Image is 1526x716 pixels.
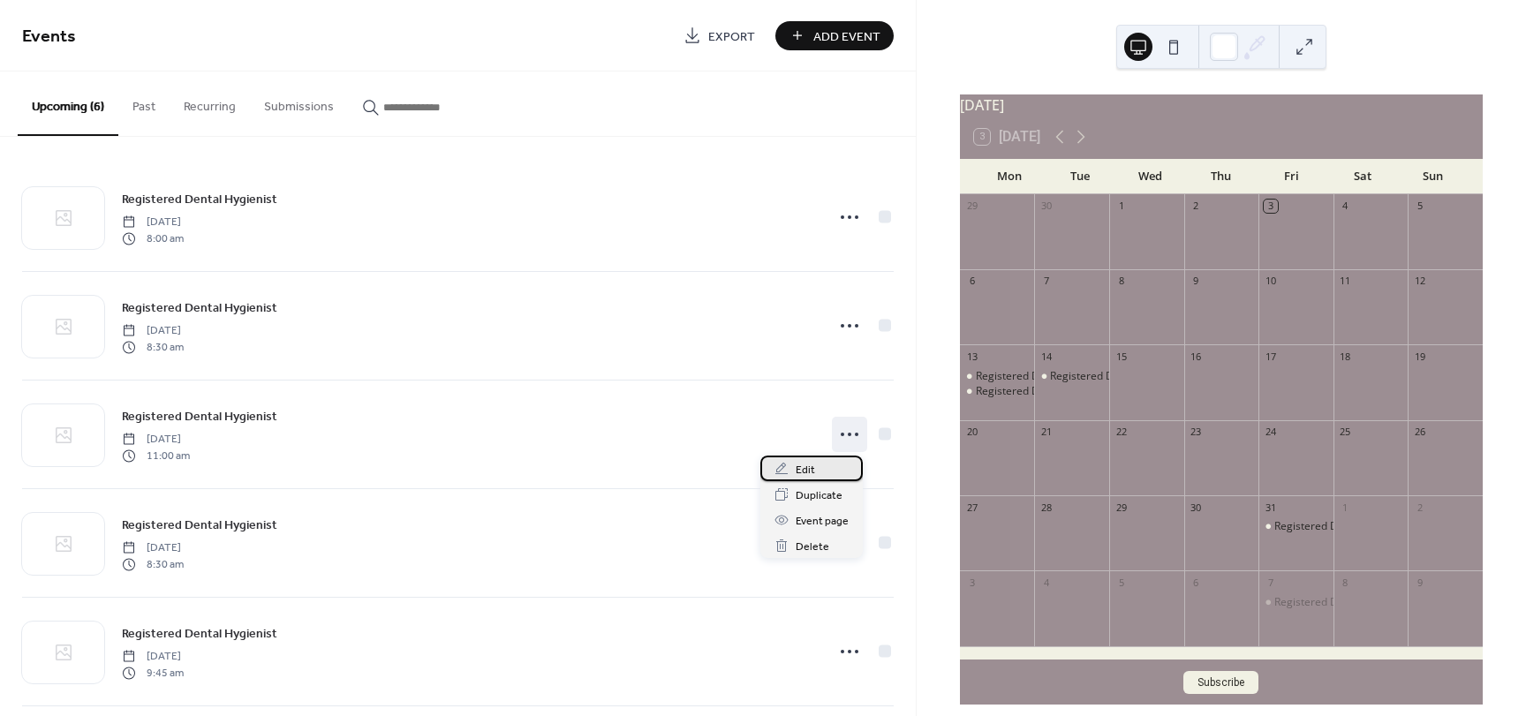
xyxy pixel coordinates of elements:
[965,576,978,589] div: 3
[1264,200,1277,213] div: 3
[1190,350,1203,363] div: 16
[813,27,880,46] span: Add Event
[122,432,190,448] span: [DATE]
[1115,159,1186,194] div: Wed
[122,191,277,209] span: Registered Dental Hygienist
[1413,576,1426,589] div: 9
[1114,200,1128,213] div: 1
[1114,275,1128,288] div: 8
[1190,501,1203,514] div: 30
[122,323,184,339] span: [DATE]
[1413,426,1426,439] div: 26
[708,27,755,46] span: Export
[1339,576,1352,589] div: 8
[1264,426,1277,439] div: 24
[1045,159,1115,194] div: Tue
[122,516,277,535] span: Registered Dental Hygienist
[796,538,829,556] span: Delete
[965,200,978,213] div: 29
[965,501,978,514] div: 27
[1258,519,1333,534] div: Registered Dental Hygienist
[1114,501,1128,514] div: 29
[122,556,184,572] span: 8:30 am
[976,384,1113,399] div: Registered Dental Hygienist
[1264,501,1277,514] div: 31
[670,21,768,50] a: Export
[122,215,184,230] span: [DATE]
[1398,159,1469,194] div: Sun
[18,72,118,136] button: Upcoming (6)
[1039,350,1053,363] div: 14
[122,299,277,318] span: Registered Dental Hygienist
[1413,350,1426,363] div: 19
[1339,350,1352,363] div: 18
[796,461,815,479] span: Edit
[1413,275,1426,288] div: 12
[122,623,277,644] a: Registered Dental Hygienist
[1039,275,1053,288] div: 7
[960,384,1035,399] div: Registered Dental Hygienist
[122,339,184,355] span: 8:30 am
[122,515,277,535] a: Registered Dental Hygienist
[1190,200,1203,213] div: 2
[1339,426,1352,439] div: 25
[1257,159,1327,194] div: Fri
[122,298,277,318] a: Registered Dental Hygienist
[1190,576,1203,589] div: 6
[1039,501,1053,514] div: 28
[122,649,184,665] span: [DATE]
[1264,350,1277,363] div: 17
[22,19,76,54] span: Events
[1039,426,1053,439] div: 21
[250,72,348,134] button: Submissions
[1190,426,1203,439] div: 23
[1050,369,1187,384] div: Registered Dental Hygienist
[1264,576,1277,589] div: 7
[1039,576,1053,589] div: 4
[170,72,250,134] button: Recurring
[1327,159,1398,194] div: Sat
[775,21,894,50] button: Add Event
[965,350,978,363] div: 13
[122,230,184,246] span: 8:00 am
[1339,200,1352,213] div: 4
[976,369,1113,384] div: Registered Dental Hygienist
[960,94,1483,116] div: [DATE]
[118,72,170,134] button: Past
[1114,576,1128,589] div: 5
[1186,159,1257,194] div: Thu
[965,275,978,288] div: 6
[1339,501,1352,514] div: 1
[1258,595,1333,610] div: Registered Dental Hygienist
[122,408,277,426] span: Registered Dental Hygienist
[965,426,978,439] div: 20
[122,665,184,681] span: 9:45 am
[1339,275,1352,288] div: 11
[796,512,849,531] span: Event page
[1264,275,1277,288] div: 10
[1183,671,1258,694] button: Subscribe
[1274,519,1411,534] div: Registered Dental Hygienist
[1413,200,1426,213] div: 5
[122,189,277,209] a: Registered Dental Hygienist
[1039,200,1053,213] div: 30
[1274,595,1411,610] div: Registered Dental Hygienist
[1114,426,1128,439] div: 22
[960,369,1035,384] div: Registered Dental Hygienist
[122,406,277,426] a: Registered Dental Hygienist
[122,448,190,464] span: 11:00 am
[796,486,842,505] span: Duplicate
[1190,275,1203,288] div: 9
[122,540,184,556] span: [DATE]
[1114,350,1128,363] div: 15
[974,159,1045,194] div: Mon
[122,625,277,644] span: Registered Dental Hygienist
[1034,369,1109,384] div: Registered Dental Hygienist
[1413,501,1426,514] div: 2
